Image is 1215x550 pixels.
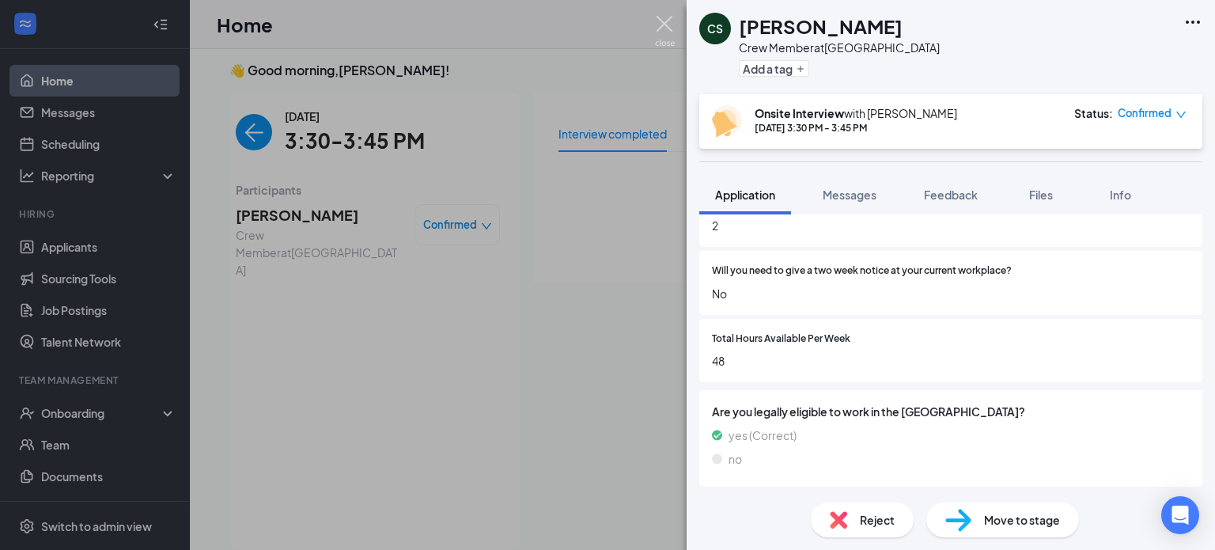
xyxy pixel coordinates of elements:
span: Files [1029,188,1053,202]
svg: Plus [796,64,805,74]
span: yes (Correct) [729,427,797,444]
span: Move to stage [984,511,1060,529]
svg: Ellipses [1183,13,1202,32]
div: with [PERSON_NAME] [755,105,957,121]
h1: [PERSON_NAME] [739,13,903,40]
span: Total Hours Available Per Week [712,332,850,347]
span: Feedback [924,188,978,202]
span: no [729,450,742,468]
div: Status : [1074,105,1113,121]
span: Reject [860,511,895,529]
b: Onsite Interview [755,106,844,120]
span: Will you need to give a two week notice at your current workplace? [712,264,1012,279]
span: Info [1110,188,1131,202]
span: 48 [712,352,1190,370]
span: Application [715,188,775,202]
span: Confirmed [1118,105,1171,121]
div: Open Intercom Messenger [1161,496,1199,534]
span: Messages [823,188,876,202]
button: PlusAdd a tag [739,60,809,77]
span: 2 [712,217,1190,234]
div: [DATE] 3:30 PM - 3:45 PM [755,121,957,135]
span: No [712,285,1190,302]
div: CS [707,21,723,36]
div: Crew Member at [GEOGRAPHIC_DATA] [739,40,940,55]
span: down [1175,109,1187,120]
span: Are you legally eligible to work in the [GEOGRAPHIC_DATA]? [712,403,1190,420]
